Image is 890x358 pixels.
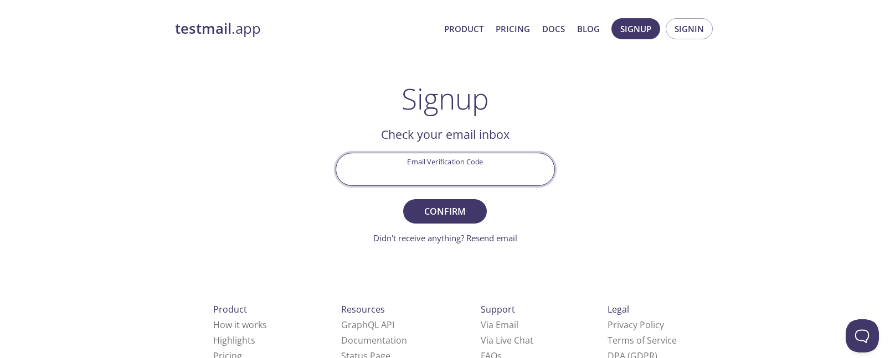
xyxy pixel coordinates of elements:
button: Signin [666,18,713,39]
iframe: Help Scout Beacon - Open [846,319,879,352]
button: Signup [611,18,660,39]
span: Legal [608,303,629,315]
a: Docs [542,22,565,36]
a: Highlights [213,334,255,346]
span: Signup [620,22,651,36]
a: Pricing [496,22,530,36]
a: testmail.app [175,19,435,38]
a: GraphQL API [341,319,394,331]
span: Resources [341,303,385,315]
a: Terms of Service [608,334,677,346]
a: Didn't receive anything? Resend email [373,232,517,243]
button: Confirm [403,199,486,224]
span: Signin [675,22,704,36]
a: Product [444,22,483,36]
span: Product [213,303,247,315]
a: Documentation [341,334,407,346]
a: How it works [213,319,267,331]
strong: testmail [175,19,231,38]
h2: Check your email inbox [336,125,555,144]
a: Via Email [481,319,518,331]
a: Blog [577,22,600,36]
span: Confirm [415,204,474,219]
a: Via Live Chat [481,334,533,346]
span: Support [481,303,515,315]
h1: Signup [402,82,489,115]
a: Privacy Policy [608,319,664,331]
